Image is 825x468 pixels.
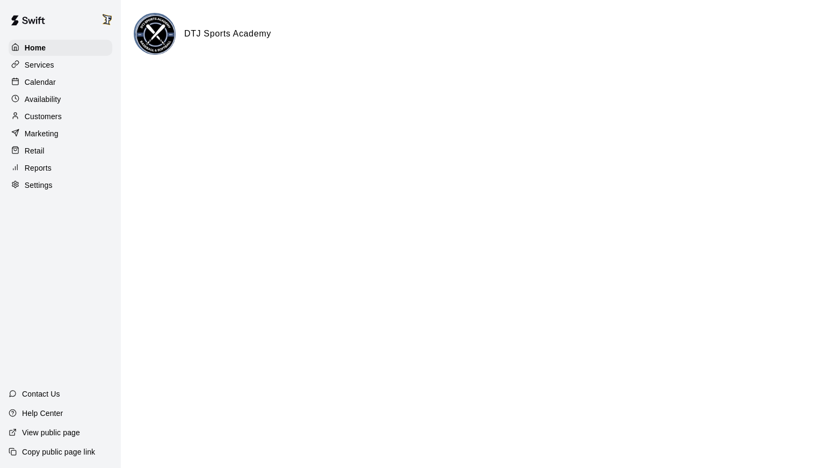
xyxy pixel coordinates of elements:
p: Availability [25,94,61,105]
p: Home [25,42,46,53]
p: Reports [25,163,52,173]
img: Trevor Walraven [100,13,113,26]
p: Settings [25,180,53,191]
img: DTJ Sports Academy logo [135,14,176,55]
p: Copy public page link [22,447,95,457]
p: Retail [25,145,45,156]
h6: DTJ Sports Academy [184,27,271,41]
p: Customers [25,111,62,122]
a: Services [9,57,112,73]
p: View public page [22,427,80,438]
p: Contact Us [22,389,60,399]
div: Trevor Walraven [98,9,121,30]
a: Calendar [9,74,112,90]
a: Availability [9,91,112,107]
p: Help Center [22,408,63,419]
a: Retail [9,143,112,159]
a: Reports [9,160,112,176]
a: Marketing [9,126,112,142]
a: Customers [9,108,112,125]
a: Home [9,40,112,56]
p: Calendar [25,77,56,87]
p: Marketing [25,128,59,139]
a: Settings [9,177,112,193]
p: Services [25,60,54,70]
